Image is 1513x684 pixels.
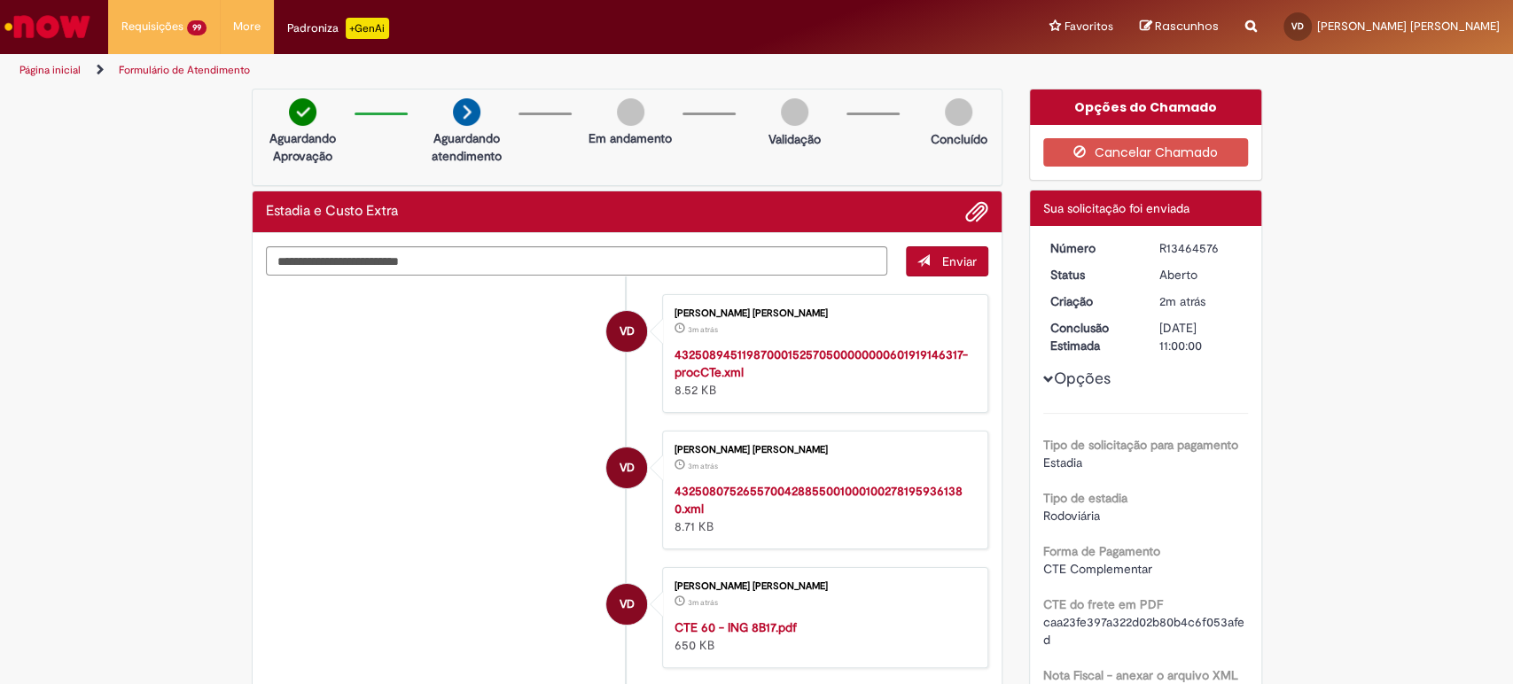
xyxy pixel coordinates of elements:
[688,324,718,335] span: 3m atrás
[187,20,207,35] span: 99
[945,98,972,126] img: img-circle-grey.png
[606,311,647,352] div: Vinicius de Carvalho Dias
[121,18,183,35] span: Requisições
[233,18,261,35] span: More
[675,482,970,535] div: 8.71 KB
[617,98,644,126] img: img-circle-grey.png
[1140,19,1219,35] a: Rascunhos
[1291,20,1304,32] span: VD
[1043,437,1238,453] b: Tipo de solicitação para pagamento
[1159,292,1242,310] div: 30/08/2025 08:10:09
[13,54,995,87] ul: Trilhas de página
[1043,508,1100,524] span: Rodoviária
[1043,614,1244,648] span: caa23fe397a322d02b80b4c6f053afed
[768,130,821,148] p: Validação
[1043,543,1160,559] b: Forma de Pagamento
[266,204,398,220] h2: Estadia e Custo Extra Histórico de tíquete
[1043,200,1189,216] span: Sua solicitação foi enviada
[1037,292,1146,310] dt: Criação
[289,98,316,126] img: check-circle-green.png
[1043,455,1082,470] span: Estadia
[942,253,977,269] span: Enviar
[1155,18,1219,35] span: Rascunhos
[965,200,988,223] button: Adicionar anexos
[260,129,346,165] p: Aguardando Aprovação
[620,447,635,489] span: VD
[930,130,987,148] p: Concluído
[1159,319,1242,354] div: [DATE] 11:00:00
[620,310,635,353] span: VD
[1043,138,1248,167] button: Cancelar Chamado
[1159,266,1242,284] div: Aberto
[688,461,718,471] time: 30/08/2025 08:08:43
[675,483,963,517] a: 43250807526557004288550010001002781959361380.xml
[424,129,510,165] p: Aguardando atendimento
[1043,667,1238,683] b: Nota Fiscal - anexar o arquivo XML
[688,597,718,608] time: 30/08/2025 08:08:40
[906,246,988,276] button: Enviar
[1065,18,1113,35] span: Favoritos
[1043,490,1127,506] b: Tipo de estadia
[1030,89,1261,125] div: Opções do Chamado
[606,447,647,488] div: Vinicius de Carvalho Dias
[19,63,81,77] a: Página inicial
[675,618,970,654] div: 650 KB
[1037,239,1146,257] dt: Número
[675,445,970,455] div: [PERSON_NAME] [PERSON_NAME]
[620,583,635,626] span: VD
[1043,596,1163,612] b: CTE do frete em PDF
[688,597,718,608] span: 3m atrás
[675,346,968,380] a: 43250894511987000152570500000000601919146317-procCTe.xml
[675,346,970,399] div: 8.52 KB
[1037,319,1146,354] dt: Conclusão Estimada
[675,581,970,592] div: [PERSON_NAME] [PERSON_NAME]
[266,246,888,276] textarea: Digite sua mensagem aqui...
[1317,19,1500,34] span: [PERSON_NAME] [PERSON_NAME]
[119,63,250,77] a: Formulário de Atendimento
[781,98,808,126] img: img-circle-grey.png
[346,18,389,39] p: +GenAi
[287,18,389,39] div: Padroniza
[675,619,797,635] a: CTE 60 - ING 8B17.pdf
[675,308,970,319] div: [PERSON_NAME] [PERSON_NAME]
[453,98,480,126] img: arrow-next.png
[688,461,718,471] span: 3m atrás
[1037,266,1146,284] dt: Status
[1159,293,1205,309] time: 30/08/2025 08:10:09
[589,129,672,147] p: Em andamento
[1159,239,1242,257] div: R13464576
[688,324,718,335] time: 30/08/2025 08:08:47
[1043,561,1152,577] span: CTE Complementar
[606,584,647,625] div: Vinicius de Carvalho Dias
[1159,293,1205,309] span: 2m atrás
[2,9,93,44] img: ServiceNow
